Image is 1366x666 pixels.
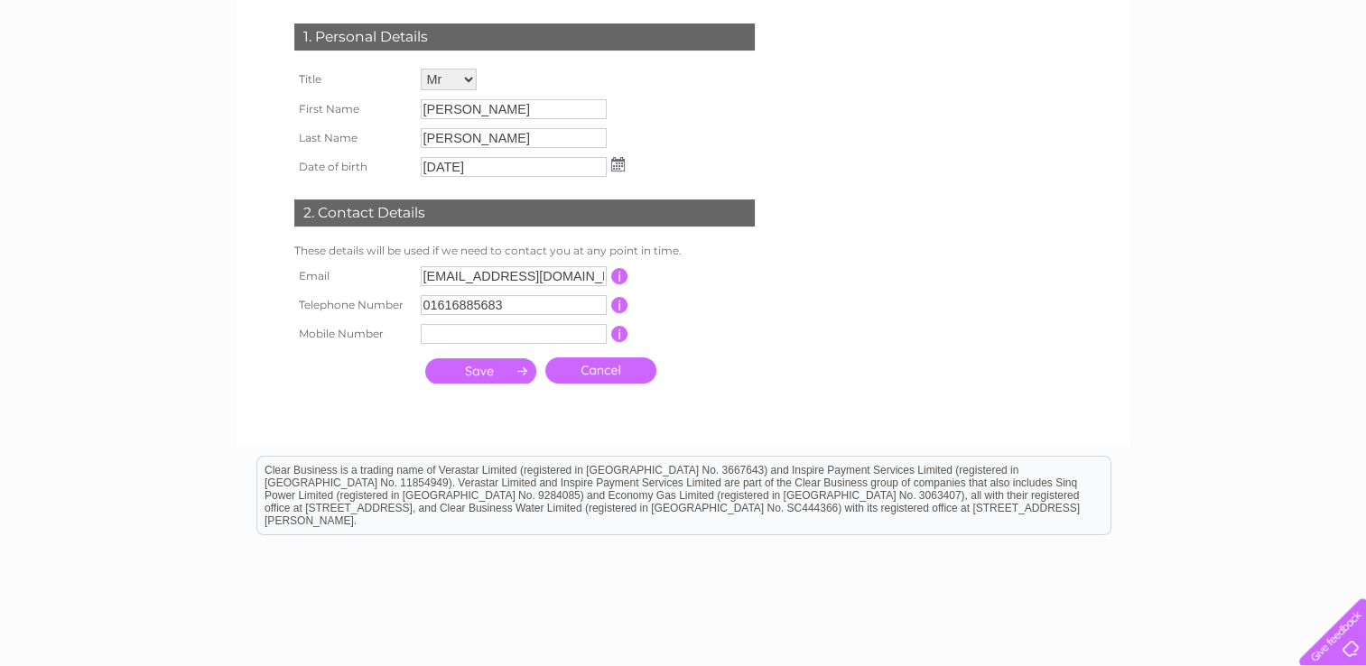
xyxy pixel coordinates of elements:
a: Contact [1246,77,1290,90]
a: Log out [1306,77,1349,90]
th: Last Name [290,124,416,153]
td: These details will be used if we need to contact you at any point in time. [290,240,759,262]
th: Email [290,262,416,291]
th: Mobile Number [290,319,416,348]
a: Water [1048,77,1083,90]
input: Information [611,297,628,313]
a: Blog [1209,77,1235,90]
a: 0333 014 3131 [1026,9,1150,32]
a: Cancel [545,357,656,384]
a: Energy [1093,77,1133,90]
div: 2. Contact Details [294,199,755,227]
th: Title [290,64,416,95]
div: 1. Personal Details [294,23,755,51]
th: Date of birth [290,153,416,181]
input: Information [611,268,628,284]
img: ... [611,157,625,171]
a: Telecoms [1144,77,1198,90]
input: Submit [425,358,536,384]
div: Clear Business is a trading name of Verastar Limited (registered in [GEOGRAPHIC_DATA] No. 3667643... [257,10,1110,88]
img: logo.png [48,47,140,102]
th: First Name [290,95,416,124]
th: Telephone Number [290,291,416,319]
input: Information [611,326,628,342]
